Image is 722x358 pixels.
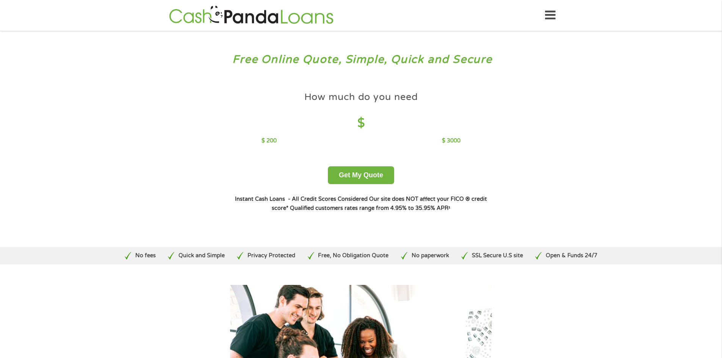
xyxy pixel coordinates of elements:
p: $ 200 [262,137,277,145]
p: Open & Funds 24/7 [546,252,597,260]
p: No paperwork [412,252,449,260]
img: GetLoanNow Logo [167,5,336,26]
h3: Free Online Quote, Simple, Quick and Secure [22,53,700,67]
p: $ 3000 [442,137,460,145]
p: Free, No Obligation Quote [318,252,388,260]
p: Privacy Protected [247,252,295,260]
h4: $ [262,116,460,131]
strong: Instant Cash Loans - All Credit Scores Considered [235,196,368,202]
strong: Our site does NOT affect your FICO ® credit score* [272,196,487,211]
h4: How much do you need [304,91,418,103]
button: Get My Quote [328,166,394,184]
strong: Qualified customers rates range from 4.95% to 35.95% APR¹ [290,205,450,211]
p: Quick and Simple [179,252,225,260]
p: No fees [135,252,156,260]
p: SSL Secure U.S site [472,252,523,260]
